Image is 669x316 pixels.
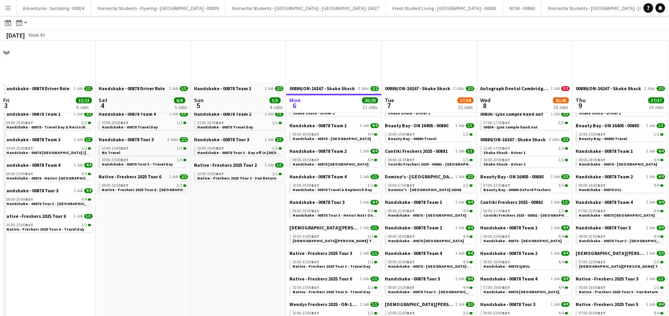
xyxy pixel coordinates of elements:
[102,124,158,130] span: Handshake - 00878 Travel Day
[289,199,379,205] a: Handshake - 00878 Tour 31 Job4/4
[385,148,447,154] span: Contiki Freshers 2025 - 00881
[579,183,663,192] a: 08:00-18:00BST4/4Handshake - 00878 UCL
[6,176,122,181] span: Handshake - 00878 - Heriot-Watt University On Site Day
[16,0,91,16] button: Adventuros - Sampling - 00824
[25,120,33,125] span: BST
[576,199,633,205] span: Handshake - 00878 Team 4
[407,157,415,162] span: BST
[388,208,473,217] a: 08:00-23:00BST4/4Handshake - 00878 - [GEOGRAPHIC_DATA]
[576,148,665,174] div: Handshake - 00878 Team 11 Job4/408:00-18:00BST4/4Handshake - 00878 - [GEOGRAPHIC_DATA]
[3,162,93,188] div: Handshake - 00878 Team 41 Job4/408:00-23:00BST4/4Handshake - 00878 - Heriot-[GEOGRAPHIC_DATA] On ...
[197,121,224,125] span: 11:00-16:00
[551,86,560,91] span: 1 Job
[121,183,129,188] span: BST
[81,146,87,150] span: 1/1
[388,157,473,166] a: 09:00-16:30BST1/1Contiki Freshers 2025 - 00881 - [GEOGRAPHIC_DATA]
[6,171,91,180] a: 08:00-23:00BST4/4Handshake - 00878 - Heriot-[GEOGRAPHIC_DATA] On Site Day
[180,112,188,117] span: 1/1
[3,188,93,213] div: Handshake - 00878 Tour 31 Job4/408:00-20:00BST4/4Handshake - 00878 Tour 3 - [GEOGRAPHIC_DATA] Ons...
[74,163,83,168] span: 1 Job
[385,85,474,122] div: 00886/ON-16167 - Shake Shack2 Jobs2/207:00-22:00BST1/1Shake Shack - Driver 107:00-22:00BST1/1Shak...
[180,137,188,142] span: 2/2
[561,86,570,91] span: 0/2
[216,146,224,151] span: BST
[180,174,188,179] span: 2/2
[576,122,639,128] span: Beauty Bay - ON 16405 - 00880
[480,174,570,199] div: Beauty Bay - ON 16405 - 008801 Job3/307:00-22:00BST3/3Beauty Bay - 00880 Oxford Freshers
[74,112,83,117] span: 1 Job
[598,183,606,188] span: BST
[551,200,560,205] span: 1 Job
[480,136,570,174] div: 00886/ON-16167 - Shake Shack2 Jobs2/212:00-17:00BST1/1Shake Shack - Driver 119:00-20:00BST1/1Shak...
[293,158,319,162] span: 08:00-18:00
[385,148,474,174] div: Contiki Freshers 2025 - 008811 Job1/109:00-16:30BST1/1Contiki Freshers 2025 - 00881 - [GEOGRAPHIC...
[480,174,570,180] a: Beauty Bay - ON 16405 - 008801 Job3/3
[455,174,464,179] span: 1 Job
[81,172,87,176] span: 4/4
[121,120,129,125] span: BST
[169,112,178,117] span: 1 Job
[293,183,377,192] a: 10:00-20:00BST1/1Handshake - 00878 Travel & Replenish Day
[483,146,568,155] a: 12:00-17:00BST1/1Shake Shack - Driver 1
[657,86,665,91] span: 2/2
[657,200,665,205] span: 4/4
[483,124,538,130] span: 00836 - Lynx sample hand out
[579,132,606,136] span: 10:00-15:00
[3,85,93,111] div: Handshake - 00878 Driver Role1 Job1/113:00-23:00BST1/1Handshake - 00878 Driver Role - Collection ...
[177,146,182,150] span: 1/1
[561,174,570,179] span: 3/3
[84,86,93,91] span: 1/1
[654,184,659,188] span: 4/4
[466,149,474,154] span: 1/1
[289,199,344,205] span: Handshake - 00878 Tour 3
[275,112,283,117] span: 1/1
[194,85,251,91] span: Handshake - 00878 Team 1
[99,136,188,142] a: Handshake - 00878 Tour 32 Jobs2/2
[197,172,224,176] span: 10:00-15:00
[388,132,473,141] a: 10:00-15:00BST1/1Beauty Bay - 00880 Travel
[197,150,307,155] span: Handshake - 00878 Tour 3 - Day off in Edinburgh
[483,158,510,162] span: 19:00-20:00
[293,184,319,188] span: 10:00-20:00
[551,112,560,117] span: 1 Job
[480,174,544,180] span: Beauty Bay - ON 16405 - 00880
[576,85,665,91] a: 00886/ON-16167 - Shake Shack2 Jobs2/2
[6,124,93,130] span: Handshake - 00878 - Travel Day & Restock Day
[385,174,474,199] div: Domino's - [GEOGRAPHIC_DATA] 163661 Job2/210:00-17:00BST2/2Domino's - [GEOGRAPHIC_DATA] 16366
[463,158,469,162] span: 1/1
[385,85,474,91] a: 00886/ON-16167 - Shake Shack2 Jobs2/2
[99,174,161,180] span: Native - Freshers 2025 Tour 6
[579,111,621,116] span: Shake Shack - Driver 2
[453,86,464,91] span: 2 Jobs
[579,136,627,141] span: Beauty Bay - 00880 Travel
[194,162,283,183] div: Native - Freshers 2025 Tour 21 Job1/110:00-15:00BST1/1Native - Freshers 2025 Tour 2 - Van Return
[293,157,377,166] a: 08:00-18:00BST4/4Handshake - 00878 [GEOGRAPHIC_DATA]
[502,146,510,151] span: BST
[463,132,469,136] span: 1/1
[576,85,665,122] div: 00886/ON-16167 - Shake Shack2 Jobs2/207:00-17:00BST1/1Shake Shack - Driver 107:00-17:00BST1/1Shak...
[480,136,546,142] span: 00886/ON-16167 - Shake Shack
[480,85,549,91] span: Autograph Dental Cambridge - 16724
[99,136,154,142] span: Handshake - 00878 Tour 3
[293,208,377,217] a: 08:00-18:00BST4/4Handshake - 00878 Tour 3 - Heriot Watt Onsite Day
[3,162,93,168] a: Handshake - 00878 Team 41 Job4/4
[463,184,469,188] span: 2/2
[646,149,655,154] span: 1 Job
[102,146,186,155] a: 10:00-15:00BST1/1BA Travel
[265,112,273,117] span: 1 Job
[6,120,91,129] a: 09:00-19:00BST2/2Handshake - 00878 - Travel Day & Restock Day
[272,121,278,125] span: 1/1
[3,85,69,91] span: Handshake - 00878 Driver Role
[360,123,369,128] span: 1 Job
[657,174,665,179] span: 4/4
[483,157,568,166] a: 19:00-20:00BST1/1Shake Shack - Driver 2
[74,86,83,91] span: 1 Job
[180,86,188,91] span: 1/1
[576,85,641,91] span: 00886/ON-16167 - Shake Shack
[289,148,346,154] span: Handshake - 00878 Team 2
[177,121,182,125] span: 1/1
[194,162,257,168] span: Native - Freshers 2025 Tour 2
[6,172,33,176] span: 08:00-23:00
[99,136,188,174] div: Handshake - 00878 Tour 32 Jobs2/210:00-15:00BST1/1BA Travel10:00-15:00BST1/1Handshake - 00878 Tou...
[551,174,560,179] span: 1 Job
